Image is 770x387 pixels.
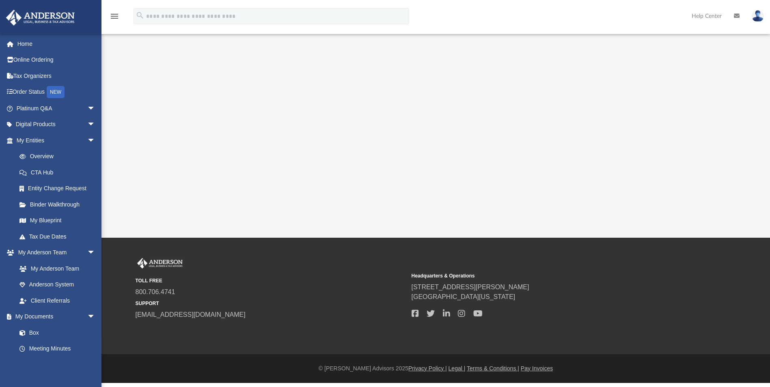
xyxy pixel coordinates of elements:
[521,365,553,372] a: Pay Invoices
[6,245,104,261] a: My Anderson Teamarrow_drop_down
[6,116,108,133] a: Digital Productsarrow_drop_down
[87,100,104,117] span: arrow_drop_down
[110,15,119,21] a: menu
[6,36,108,52] a: Home
[87,132,104,149] span: arrow_drop_down
[11,196,108,213] a: Binder Walkthrough
[6,68,108,84] a: Tax Organizers
[87,116,104,133] span: arrow_drop_down
[136,11,145,20] i: search
[136,311,246,318] a: [EMAIL_ADDRESS][DOMAIN_NAME]
[11,181,108,197] a: Entity Change Request
[6,52,108,68] a: Online Ordering
[11,341,104,357] a: Meeting Minutes
[412,284,529,290] a: [STREET_ADDRESS][PERSON_NAME]
[11,325,99,341] a: Box
[47,86,65,98] div: NEW
[408,365,447,372] a: Privacy Policy |
[11,357,99,373] a: Forms Library
[11,148,108,165] a: Overview
[136,258,184,269] img: Anderson Advisors Platinum Portal
[11,213,104,229] a: My Blueprint
[467,365,519,372] a: Terms & Conditions |
[136,288,175,295] a: 800.706.4741
[101,364,770,373] div: © [PERSON_NAME] Advisors 2025
[11,292,104,309] a: Client Referrals
[412,272,682,279] small: Headquarters & Operations
[6,132,108,148] a: My Entitiesarrow_drop_down
[136,300,406,307] small: SUPPORT
[11,277,104,293] a: Anderson System
[87,245,104,261] span: arrow_drop_down
[6,100,108,116] a: Platinum Q&Aarrow_drop_down
[4,10,77,26] img: Anderson Advisors Platinum Portal
[412,293,515,300] a: [GEOGRAPHIC_DATA][US_STATE]
[136,277,406,284] small: TOLL FREE
[11,228,108,245] a: Tax Due Dates
[449,365,466,372] a: Legal |
[11,164,108,181] a: CTA Hub
[6,309,104,325] a: My Documentsarrow_drop_down
[87,309,104,325] span: arrow_drop_down
[110,11,119,21] i: menu
[6,84,108,101] a: Order StatusNEW
[752,10,764,22] img: User Pic
[11,260,99,277] a: My Anderson Team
